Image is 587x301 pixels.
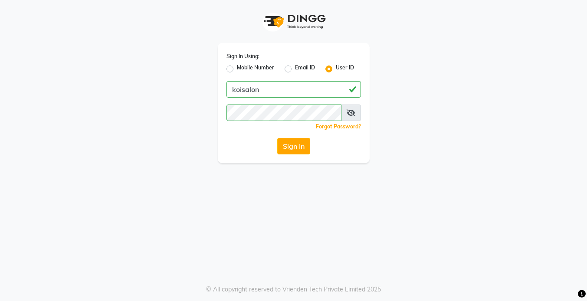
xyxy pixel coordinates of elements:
[316,123,361,130] a: Forgot Password?
[259,9,328,34] img: logo1.svg
[277,138,310,154] button: Sign In
[226,81,361,98] input: Username
[336,64,354,74] label: User ID
[226,52,259,60] label: Sign In Using:
[295,64,315,74] label: Email ID
[237,64,274,74] label: Mobile Number
[226,105,341,121] input: Username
